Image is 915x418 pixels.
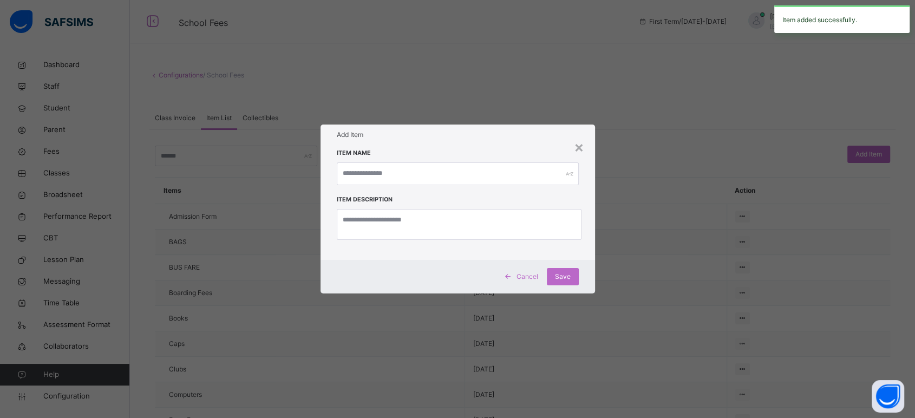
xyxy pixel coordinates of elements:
[337,149,371,158] label: Item Name
[517,272,538,282] span: Cancel
[774,5,910,33] div: Item added successfully.
[574,135,584,158] div: ×
[337,195,393,204] label: Item Description
[872,380,904,413] button: Open asap
[555,272,571,282] span: Save
[337,130,579,140] h1: Add Item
